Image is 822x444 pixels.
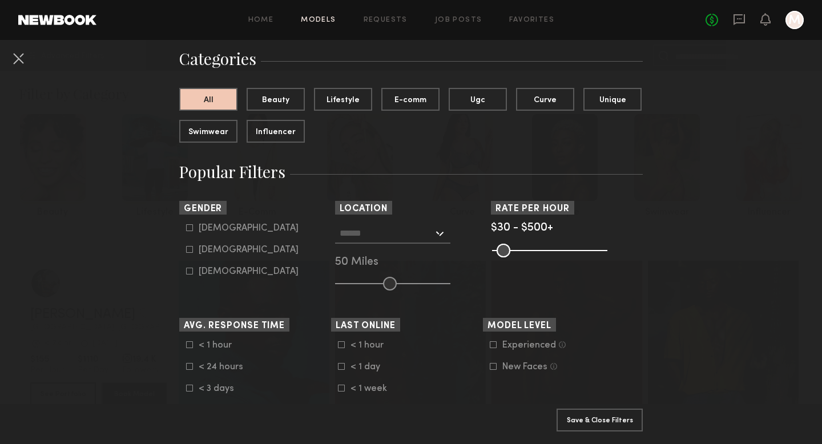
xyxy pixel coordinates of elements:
a: M [785,11,804,29]
button: Unique [583,88,642,111]
span: Location [340,205,388,213]
a: Models [301,17,336,24]
button: Ugc [449,88,507,111]
button: All [179,88,237,111]
span: Last Online [336,322,396,330]
div: < 1 day [350,364,395,370]
h3: Popular Filters [179,161,643,183]
button: Cancel [9,49,27,67]
span: Gender [184,205,222,213]
div: [DEMOGRAPHIC_DATA] [199,247,299,253]
button: Swimwear [179,120,237,143]
button: E-comm [381,88,440,111]
div: < 1 hour [199,342,243,349]
button: Influencer [247,120,305,143]
div: Experienced [502,342,556,349]
h3: Categories [179,48,643,70]
div: New Faces [502,364,547,370]
div: 50 Miles [335,257,487,268]
a: Home [248,17,274,24]
div: < 24 hours [199,364,243,370]
div: < 3 days [199,385,243,392]
div: < 1 week [350,385,395,392]
button: Beauty [247,88,305,111]
a: Favorites [509,17,554,24]
button: Lifestyle [314,88,372,111]
a: Requests [364,17,408,24]
a: Job Posts [435,17,482,24]
span: Model Level [487,322,551,330]
common-close-button: Cancel [9,49,27,70]
button: Curve [516,88,574,111]
span: Avg. Response Time [184,322,285,330]
span: Rate per Hour [495,205,570,213]
div: < 1 hour [350,342,395,349]
span: $30 - $500+ [491,223,553,233]
div: [DEMOGRAPHIC_DATA] [199,225,299,232]
div: [DEMOGRAPHIC_DATA] [199,268,299,275]
button: Save & Close Filters [557,409,643,431]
